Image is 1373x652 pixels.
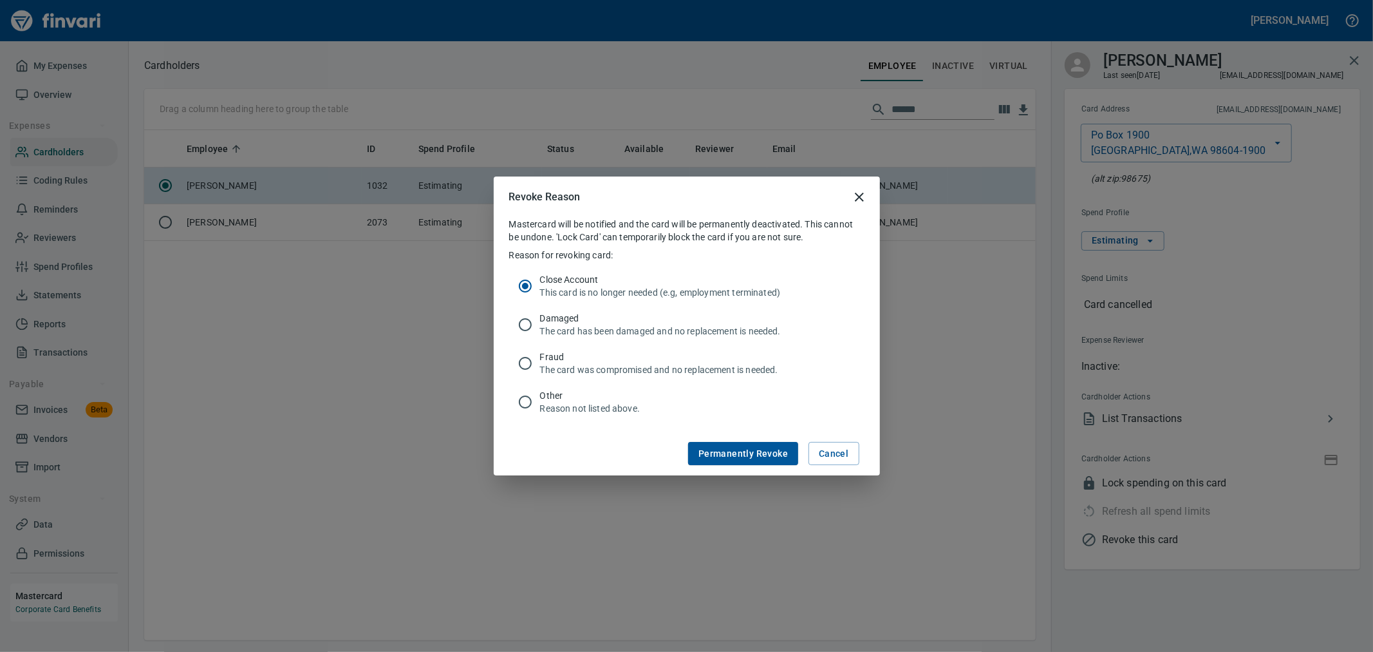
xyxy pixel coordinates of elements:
span: Cancel [819,446,848,462]
span: Permanently Revoke [698,446,788,462]
span: Fraud [540,350,854,363]
span: Other [540,389,854,402]
span: Close Account [540,273,854,286]
p: The card was compromised and no replacement is needed. [540,363,854,376]
button: Cancel [808,442,859,466]
p: This card is no longer needed (e.g, employment terminated) [540,286,854,299]
p: Reason not listed above. [540,402,854,415]
p: The card has been damaged and no replacement is needed. [540,325,854,338]
div: Mastercard will be notified and the card will be permanently deactivated. This cannot be undone. ... [509,218,864,244]
div: Reason for revoking card: [509,249,864,262]
h5: Revoke Reason [509,190,580,204]
button: close [844,182,875,213]
span: Damaged [540,312,854,325]
button: Permanently Revoke [688,442,798,466]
